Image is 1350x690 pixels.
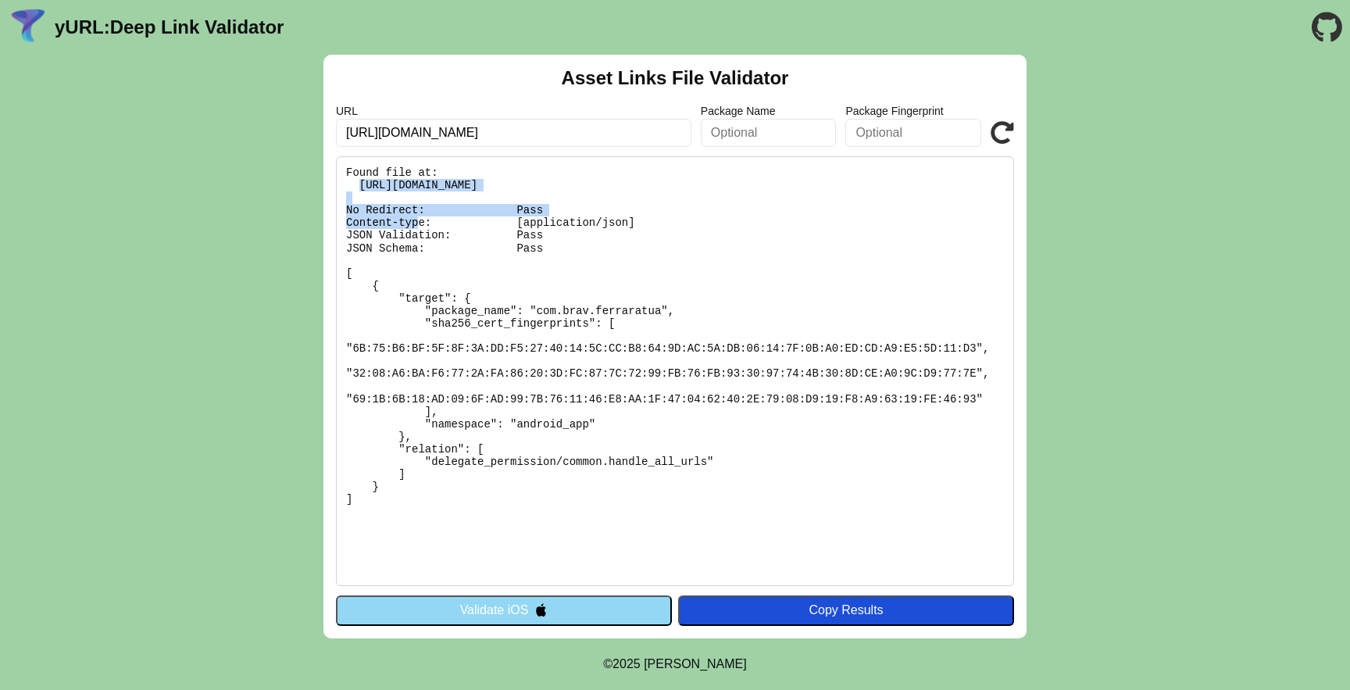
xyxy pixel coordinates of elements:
img: appleIcon.svg [534,603,548,617]
span: 2025 [612,657,641,670]
img: yURL Logo [8,7,48,48]
label: URL [336,105,691,117]
footer: © [603,638,746,690]
h2: Asset Links File Validator [562,67,789,89]
a: yURL:Deep Link Validator [55,16,284,38]
pre: Found file at: [URL][DOMAIN_NAME] No Redirect: Pass Content-type: [application/json] JSON Validat... [336,156,1014,586]
button: Validate iOS [336,595,672,625]
button: Copy Results [678,595,1014,625]
label: Package Name [701,105,837,117]
label: Package Fingerprint [845,105,981,117]
a: Michael Ibragimchayev's Personal Site [644,657,747,670]
input: Optional [701,119,837,147]
input: Required [336,119,691,147]
input: Optional [845,119,981,147]
div: Copy Results [686,603,1006,617]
